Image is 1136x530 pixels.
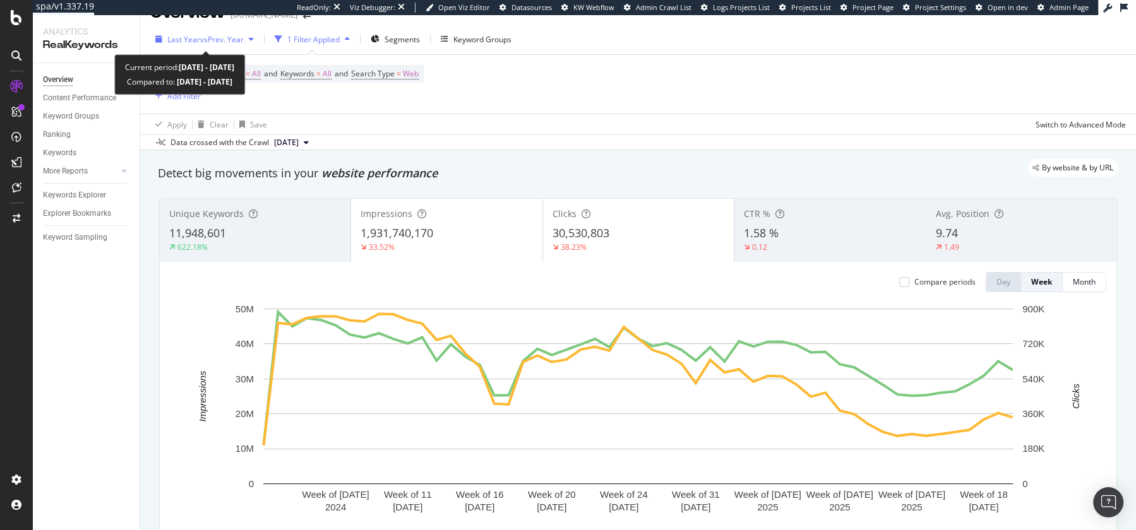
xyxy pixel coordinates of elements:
span: Impressions [361,208,412,220]
text: 2024 [325,502,346,512]
text: Week of [DATE] [302,489,369,500]
span: 1,931,740,170 [361,225,433,240]
text: 360K [1022,408,1044,419]
div: RealKeywords [43,38,129,52]
text: 540K [1022,374,1044,384]
a: Admin Crawl List [624,3,691,13]
div: Keyword Groups [453,34,511,45]
a: Keywords Explorer [43,189,131,202]
span: 11,948,601 [169,225,226,240]
text: 0 [1022,478,1027,489]
svg: A chart. [170,302,1107,522]
span: All [323,65,332,83]
div: 1 Filter Applied [287,34,340,45]
a: Open Viz Editor [426,3,490,13]
span: Project Page [852,3,894,12]
a: Project Page [840,3,894,13]
div: Compared to: [127,74,232,89]
text: 50M [236,303,254,314]
a: Keyword Sampling [43,231,131,244]
text: [DATE] [465,502,494,512]
button: Apply [150,114,187,134]
span: Datasources [511,3,552,12]
a: Overview [43,73,131,86]
span: = [246,68,250,79]
span: All [252,65,261,83]
button: Last YearvsPrev. Year [150,29,259,49]
div: 38.23% [561,242,587,252]
text: Clicks [1070,383,1081,408]
span: Projects List [791,3,831,12]
div: Switch to Advanced Mode [1036,119,1126,130]
div: ReadOnly: [297,3,331,13]
div: More Reports [43,165,88,178]
div: Data crossed with the Crawl [170,137,269,148]
button: Clear [193,114,229,134]
a: Projects List [779,3,831,13]
button: Keyword Groups [436,29,517,49]
button: [DATE] [269,135,314,150]
span: Open Viz Editor [438,3,490,12]
a: Keyword Groups [43,110,131,123]
span: 2025 Sep. 5th [274,137,299,148]
text: Week of 31 [672,489,720,500]
span: vs Prev. Year [200,34,244,45]
text: Week of 11 [384,489,432,500]
text: Week of [DATE] [878,489,945,500]
button: Month [1063,272,1106,292]
a: KW Webflow [561,3,614,13]
div: Keyword Groups [43,110,99,123]
span: and [335,68,348,79]
span: Open in dev [988,3,1028,12]
text: Week of 24 [600,489,648,500]
div: Add Filter [167,91,201,102]
div: Apply [167,119,187,130]
div: legacy label [1027,159,1118,177]
div: Ranking [43,128,71,141]
a: Ranking [43,128,131,141]
div: Viz Debugger: [350,3,395,13]
div: Open Intercom Messenger [1093,487,1123,517]
text: [DATE] [537,502,566,512]
text: [DATE] [609,502,638,512]
button: 1 Filter Applied [270,29,355,49]
a: Keywords [43,146,131,160]
div: 622.18% [177,242,208,252]
text: [DATE] [393,502,422,512]
div: Save [250,119,267,130]
span: and [264,68,277,79]
text: 720K [1022,338,1044,349]
text: 10M [236,443,254,454]
div: 1.49 [944,242,959,252]
text: 2025 [757,502,778,512]
span: CTR % [744,208,770,220]
span: 1.58 % [744,225,779,240]
button: Save [234,114,267,134]
b: [DATE] - [DATE] [179,62,234,73]
a: Open in dev [976,3,1028,13]
button: Add Filter [150,88,201,103]
div: Content Performance [43,91,116,105]
span: Project Settings [915,3,966,12]
span: Clicks [553,208,577,220]
div: Current period: [125,60,234,74]
span: Last Year [167,34,200,45]
span: Segments [385,34,420,45]
span: Avg. Position [936,208,990,220]
div: 0.12 [752,242,767,252]
text: 0 [249,478,254,489]
text: 40M [236,338,254,349]
div: Day [996,276,1010,287]
text: 20M [236,408,254,419]
a: Admin Page [1037,3,1089,13]
span: Keywords [280,68,314,79]
a: Explorer Bookmarks [43,207,131,220]
text: Impressions [197,370,208,421]
div: Week [1031,276,1052,287]
span: 30,530,803 [553,225,609,240]
div: Compare periods [914,276,976,287]
span: Web [403,65,419,83]
span: Unique Keywords [169,208,244,220]
span: Search Type [351,68,395,79]
span: Admin Page [1049,3,1089,12]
